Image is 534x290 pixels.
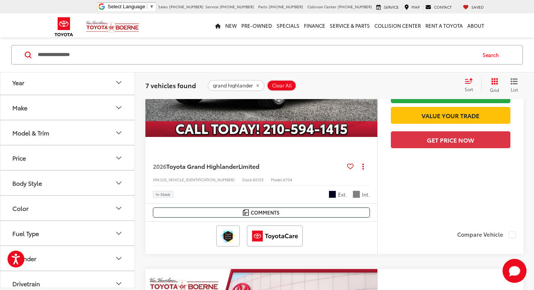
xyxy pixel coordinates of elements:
[12,230,39,237] div: Fuel Type
[391,107,510,124] a: Value Your Trade
[338,4,372,9] span: [PHONE_NUMBER]
[0,221,135,245] button: Fuel TypeFuel Type
[114,153,123,162] div: Price
[153,162,166,170] span: 2026
[272,82,292,88] span: Clear All
[108,4,154,9] a: Select Language​
[374,4,401,10] a: Service
[328,14,372,38] a: Service & Parts: Opens in a new tab
[391,131,510,148] button: Get Price Now
[12,204,28,212] div: Color
[258,4,268,9] span: Parts
[503,259,527,283] button: Toggle Chat Window
[457,231,516,239] label: Compare Vehicle
[338,191,347,198] span: Ext.
[153,162,344,170] a: 2026Toyota Grand HighlanderLimited
[114,179,123,188] div: Body Style
[12,129,49,136] div: Model & Trim
[114,229,123,238] div: Fuel Type
[50,15,78,39] img: Toyota
[220,4,254,9] span: [PHONE_NUMBER]
[274,14,302,38] a: Specials
[248,227,301,245] img: ToyotaCare Vic Vaughan Toyota of Boerne Boerne TX
[114,128,123,137] div: Model & Trim
[490,86,499,93] span: Grid
[267,80,296,91] button: Clear All
[218,227,238,245] img: Toyota Safety Sense Vic Vaughan Toyota of Boerne Boerne TX
[243,209,249,216] img: Comments
[423,14,465,38] a: Rent a Toyota
[86,20,139,33] img: Vic Vaughan Toyota of Boerne
[503,259,527,283] svg: Start Chat
[471,4,484,10] span: Saved
[402,4,422,10] a: Map
[238,162,259,170] span: Limited
[372,14,423,38] a: Collision Center
[114,204,123,213] div: Color
[149,4,154,9] span: ▼
[0,246,135,270] button: CylinderCylinder
[269,4,303,9] span: [PHONE_NUMBER]
[114,78,123,87] div: Year
[12,79,24,86] div: Year
[153,177,160,182] span: VIN:
[12,104,27,111] div: Make
[465,14,486,38] a: About
[169,4,203,9] span: [PHONE_NUMBER]
[114,103,123,112] div: Make
[510,86,518,92] span: List
[461,78,481,93] button: Select sort value
[461,4,486,10] a: My Saved Vehicles
[465,86,473,92] span: Sort
[166,162,238,170] span: Toyota Grand Highlander
[353,191,360,198] span: Light Gray Leather
[505,78,524,93] button: List View
[357,159,370,173] button: Actions
[37,46,476,64] input: Search by Make, Model, or Keyword
[302,14,328,38] a: Finance
[12,154,26,161] div: Price
[12,255,36,262] div: Cylinder
[114,254,123,263] div: Cylinder
[0,196,135,220] button: ColorColor
[12,179,42,186] div: Body Style
[411,4,420,10] span: Map
[307,4,337,9] span: Collision Center
[239,14,274,38] a: Pre-Owned
[153,207,370,218] button: Comments
[481,78,505,93] button: Grid View
[423,4,453,10] a: Contact
[476,45,510,64] button: Search
[205,4,218,9] span: Service
[0,70,135,95] button: YearYear
[251,209,280,216] span: Comments
[208,80,265,91] button: remove grand%20highlander
[362,191,370,198] span: Int.
[283,177,292,182] span: 6704
[384,4,399,10] span: Service
[242,177,253,182] span: Stock:
[253,177,263,182] span: 60123
[329,191,336,198] span: Midnight Black Metallic
[0,120,135,145] button: Model & TrimModel & Trim
[12,280,40,287] div: Drivetrain
[213,14,223,38] a: Home
[223,14,239,38] a: New
[158,4,168,9] span: Sales
[434,4,452,10] span: Contact
[108,4,145,9] span: Select Language
[213,82,253,88] span: grand highlander
[114,279,123,288] div: Drivetrain
[0,95,135,120] button: MakeMake
[0,171,135,195] button: Body StyleBody Style
[156,192,170,196] span: In Stock
[145,80,196,89] span: 7 vehicles found
[160,177,235,182] span: [US_VEHICLE_IDENTIFICATION_NUMBER]
[271,177,283,182] span: Model:
[362,163,364,169] span: dropdown dots
[0,146,135,170] button: PricePrice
